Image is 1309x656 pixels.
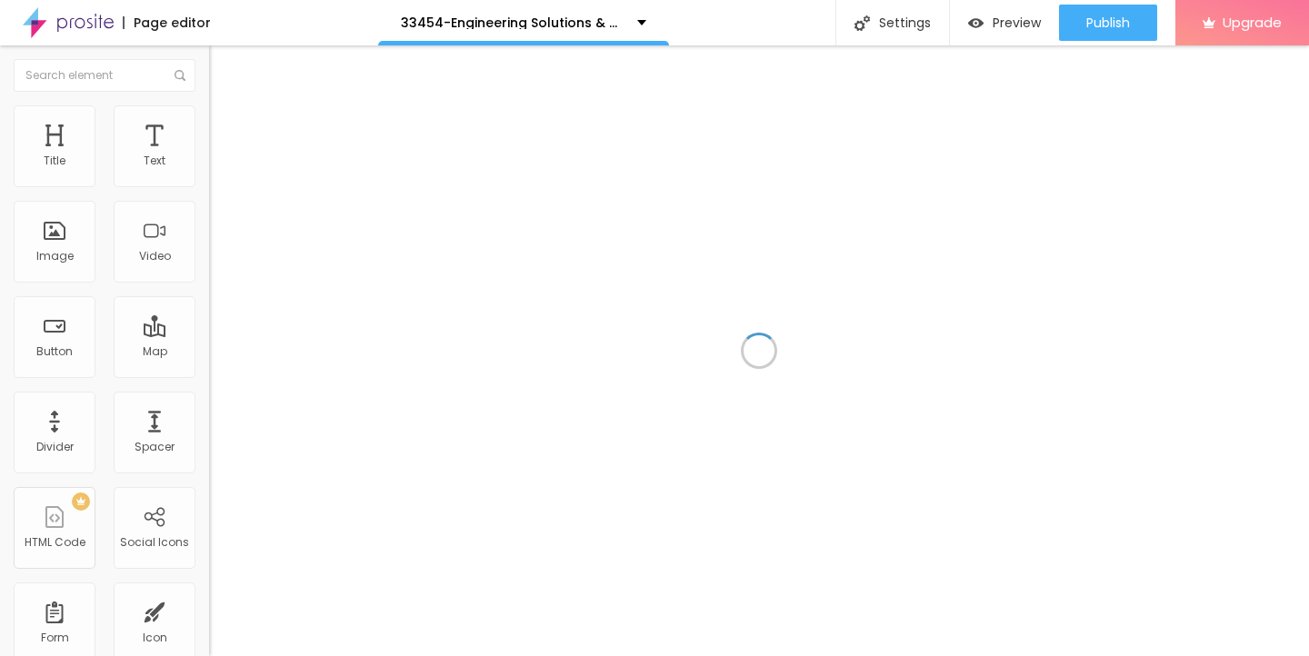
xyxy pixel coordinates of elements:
div: Spacer [135,441,175,453]
div: Form [41,631,69,644]
img: view-1.svg [968,15,984,31]
img: Icone [854,15,870,31]
img: Icone [175,70,185,81]
div: Social Icons [120,536,189,549]
button: Preview [950,5,1059,41]
div: Button [36,345,73,358]
div: Text [144,154,165,167]
div: Page editor [123,16,211,29]
div: Icon [143,631,167,644]
p: 33454-Engineering Solutions & Technology Applications Corp [401,16,624,29]
span: Preview [993,15,1041,30]
span: Upgrade [1223,15,1282,30]
div: Video [139,250,171,263]
div: Map [143,345,167,358]
span: Publish [1086,15,1130,30]
button: Publish [1059,5,1157,41]
div: Divider [36,441,74,453]
div: Image [36,250,74,263]
div: HTML Code [25,536,85,549]
input: Search element [14,59,195,92]
div: Title [44,154,65,167]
